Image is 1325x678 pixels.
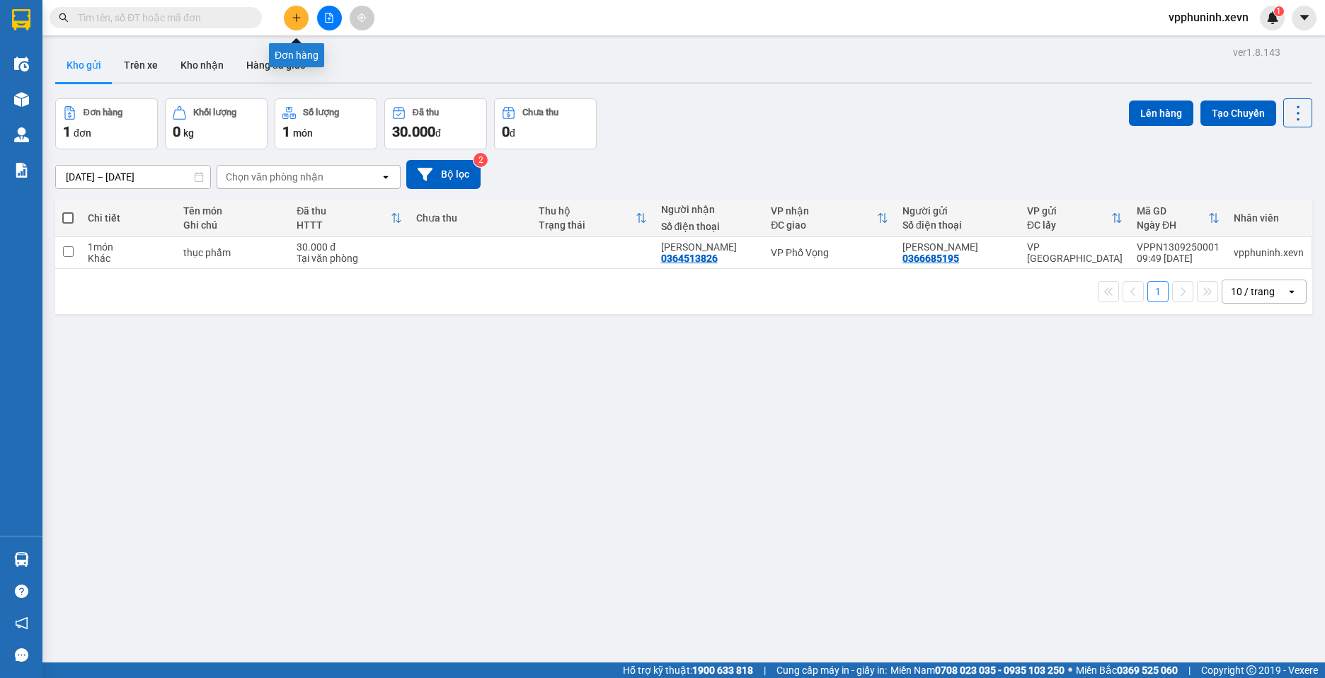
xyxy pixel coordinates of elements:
[510,127,515,139] span: đ
[183,247,282,258] div: thục phẩm
[771,219,877,231] div: ĐC giao
[1076,662,1178,678] span: Miền Bắc
[1274,6,1284,16] sup: 1
[1276,6,1281,16] span: 1
[771,247,888,258] div: VP Phố Vọng
[173,123,180,140] span: 0
[902,253,959,264] div: 0366685195
[1147,281,1169,302] button: 1
[113,48,169,82] button: Trên xe
[1137,241,1220,253] div: VPPN1309250001
[406,160,481,189] button: Bộ lọc
[324,13,334,23] span: file-add
[435,127,441,139] span: đ
[132,52,592,70] li: Hotline: 19001155
[88,212,169,224] div: Chi tiết
[183,127,194,139] span: kg
[18,103,211,150] b: GỬI : VP [GEOGRAPHIC_DATA]
[502,123,510,140] span: 0
[380,171,391,183] svg: open
[902,219,1013,231] div: Số điện thoại
[14,552,29,567] img: warehouse-icon
[78,10,245,25] input: Tìm tên, số ĐT hoặc mã đơn
[474,153,488,167] sup: 2
[350,6,374,30] button: aim
[935,665,1065,676] strong: 0708 023 035 - 0935 103 250
[193,108,236,117] div: Khối lượng
[1231,285,1275,299] div: 10 / trang
[1129,100,1193,126] button: Lên hàng
[275,98,377,149] button: Số lượng1món
[59,13,69,23] span: search
[165,98,268,149] button: Khối lượng0kg
[384,98,487,149] button: Đã thu30.000đ
[15,585,28,598] span: question-circle
[1027,241,1123,264] div: VP [GEOGRAPHIC_DATA]
[1233,45,1280,60] div: ver 1.8.143
[169,48,235,82] button: Kho nhận
[522,108,558,117] div: Chưa thu
[661,221,757,232] div: Số điện thoại
[494,98,597,149] button: Chưa thu0đ
[661,241,757,253] div: Ngọc Điệp
[1157,8,1260,26] span: vpphuninh.xevn
[1027,205,1111,217] div: VP gửi
[183,219,282,231] div: Ghi chú
[1117,665,1178,676] strong: 0369 525 060
[317,6,342,30] button: file-add
[1137,205,1208,217] div: Mã GD
[1286,286,1297,297] svg: open
[890,662,1065,678] span: Miền Nam
[63,123,71,140] span: 1
[771,205,877,217] div: VP nhận
[88,241,169,253] div: 1 món
[1068,667,1072,673] span: ⚪️
[18,18,88,88] img: logo.jpg
[902,241,1013,253] div: Đỗ Thị Hoa
[1266,11,1279,24] img: icon-new-feature
[661,253,718,264] div: 0364513826
[56,166,210,188] input: Select a date range.
[282,123,290,140] span: 1
[226,170,323,184] div: Chọn văn phòng nhận
[1020,200,1130,237] th: Toggle SortBy
[1137,219,1208,231] div: Ngày ĐH
[14,92,29,107] img: warehouse-icon
[235,48,317,82] button: Hàng đã giao
[1234,247,1304,258] div: vpphuninh.xevn
[14,163,29,178] img: solution-icon
[297,241,402,253] div: 30.000 đ
[132,35,592,52] li: Số 10 ngõ 15 Ngọc Hồi, Q.[PERSON_NAME], [GEOGRAPHIC_DATA]
[357,13,367,23] span: aim
[15,616,28,630] span: notification
[55,98,158,149] button: Đơn hàng1đơn
[1130,200,1227,237] th: Toggle SortBy
[297,219,391,231] div: HTTT
[1298,11,1311,24] span: caret-down
[84,108,122,117] div: Đơn hàng
[74,127,91,139] span: đơn
[692,665,753,676] strong: 1900 633 818
[1027,219,1111,231] div: ĐC lấy
[902,205,1013,217] div: Người gửi
[293,127,313,139] span: món
[623,662,753,678] span: Hỗ trợ kỹ thuật:
[539,205,636,217] div: Thu hộ
[1188,662,1191,678] span: |
[303,108,339,117] div: Số lượng
[661,204,757,215] div: Người nhận
[764,200,895,237] th: Toggle SortBy
[183,205,282,217] div: Tên món
[539,219,636,231] div: Trạng thái
[15,648,28,662] span: message
[1200,100,1276,126] button: Tạo Chuyến
[392,123,435,140] span: 30.000
[14,57,29,71] img: warehouse-icon
[289,200,409,237] th: Toggle SortBy
[1292,6,1317,30] button: caret-down
[1234,212,1304,224] div: Nhân viên
[88,253,169,264] div: Khác
[12,9,30,30] img: logo-vxr
[776,662,887,678] span: Cung cấp máy in - giấy in:
[14,127,29,142] img: warehouse-icon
